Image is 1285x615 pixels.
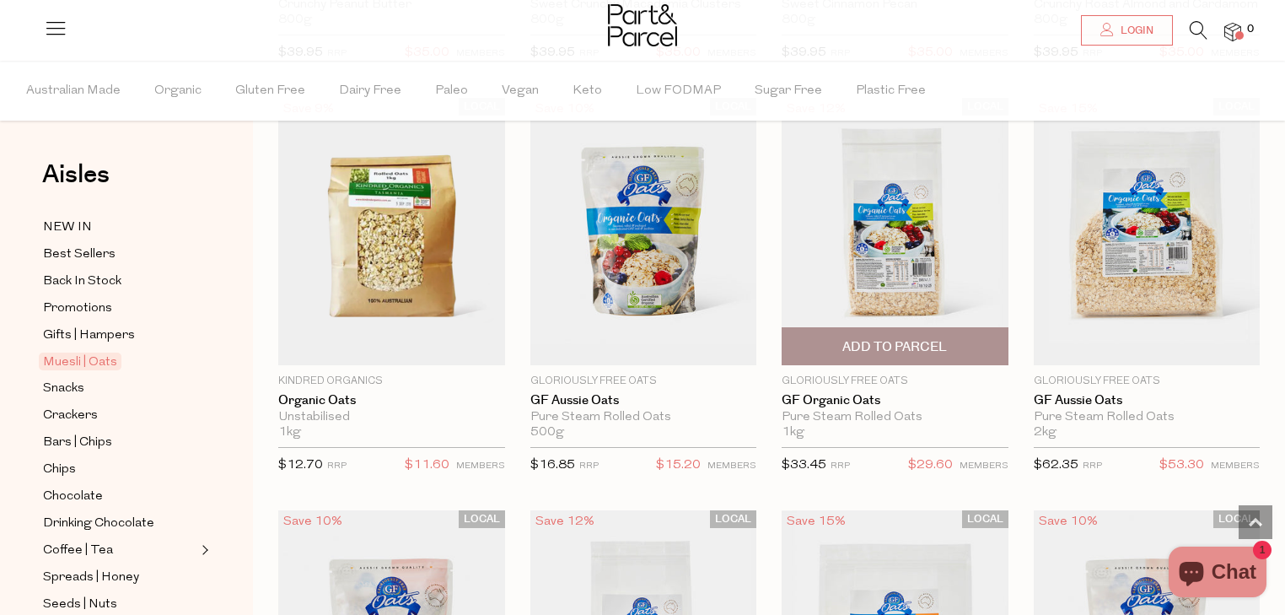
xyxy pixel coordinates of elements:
[1081,15,1173,46] a: Login
[43,326,135,346] span: Gifts | Hampers
[43,541,113,561] span: Coffee | Tea
[278,374,505,389] p: Kindred Organics
[1034,510,1103,533] div: Save 10%
[530,459,575,472] span: $16.85
[856,62,926,121] span: Plastic Free
[530,374,757,389] p: Gloriously Free Oats
[960,461,1008,471] small: MEMBERS
[327,461,347,471] small: RRP
[43,325,196,346] a: Gifts | Hampers
[43,271,196,292] a: Back In Stock
[278,425,301,440] span: 1kg
[435,62,468,121] span: Paleo
[43,460,76,480] span: Chips
[43,459,196,480] a: Chips
[43,379,84,399] span: Snacks
[43,513,196,534] a: Drinking Chocolate
[782,425,804,440] span: 1kg
[782,327,1008,365] button: Add To Parcel
[842,338,947,356] span: Add To Parcel
[43,245,116,265] span: Best Sellers
[278,410,505,425] div: Unstabilised
[1213,510,1260,528] span: LOCAL
[1034,98,1261,365] img: GF Aussie Oats
[43,299,112,319] span: Promotions
[908,455,953,477] span: $29.60
[43,568,139,588] span: Spreads | Honey
[43,594,196,615] a: Seeds | Nuts
[459,510,505,528] span: LOCAL
[339,62,401,121] span: Dairy Free
[43,486,196,507] a: Chocolate
[278,510,347,533] div: Save 10%
[278,459,323,472] span: $12.70
[530,425,564,440] span: 500g
[710,510,756,528] span: LOCAL
[43,217,196,238] a: NEW IN
[1159,455,1204,477] span: $53.30
[782,459,826,472] span: $33.45
[782,98,1008,365] img: GF Organic Oats
[43,406,98,426] span: Crackers
[154,62,202,121] span: Organic
[1243,22,1258,37] span: 0
[1224,23,1241,40] a: 0
[43,244,196,265] a: Best Sellers
[1034,459,1078,472] span: $62.35
[43,567,196,588] a: Spreads | Honey
[530,410,757,425] div: Pure Steam Rolled Oats
[43,595,117,615] span: Seeds | Nuts
[579,461,599,471] small: RRP
[1083,461,1102,471] small: RRP
[43,378,196,399] a: Snacks
[782,510,851,533] div: Save 15%
[1116,24,1153,38] span: Login
[1034,374,1261,389] p: Gloriously Free Oats
[42,156,110,193] span: Aisles
[530,393,757,408] a: GF Aussie Oats
[456,461,505,471] small: MEMBERS
[755,62,822,121] span: Sugar Free
[1034,410,1261,425] div: Pure Steam Rolled Oats
[278,98,505,365] img: Organic Oats
[636,62,721,121] span: Low FODMAP
[502,62,539,121] span: Vegan
[782,374,1008,389] p: Gloriously Free Oats
[43,218,92,238] span: NEW IN
[405,455,449,477] span: $11.60
[831,461,850,471] small: RRP
[235,62,305,121] span: Gluten Free
[573,62,602,121] span: Keto
[1211,461,1260,471] small: MEMBERS
[43,272,121,292] span: Back In Stock
[43,432,196,453] a: Bars | Chips
[43,433,112,453] span: Bars | Chips
[530,510,599,533] div: Save 12%
[962,510,1008,528] span: LOCAL
[608,4,677,46] img: Part&Parcel
[656,455,701,477] span: $15.20
[39,353,121,370] span: Muesli | Oats
[1034,393,1261,408] a: GF Aussie Oats
[707,461,756,471] small: MEMBERS
[43,405,196,426] a: Crackers
[530,98,757,365] img: GF Aussie Oats
[42,162,110,204] a: Aisles
[782,393,1008,408] a: GF Organic Oats
[43,487,103,507] span: Chocolate
[26,62,121,121] span: Australian Made
[43,540,196,561] a: Coffee | Tea
[782,410,1008,425] div: Pure Steam Rolled Oats
[197,540,209,560] button: Expand/Collapse Coffee | Tea
[278,393,505,408] a: Organic Oats
[1034,425,1056,440] span: 2kg
[43,514,154,534] span: Drinking Chocolate
[43,352,196,372] a: Muesli | Oats
[1164,547,1272,602] inbox-online-store-chat: Shopify online store chat
[43,298,196,319] a: Promotions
